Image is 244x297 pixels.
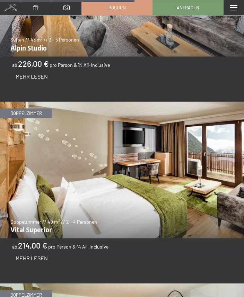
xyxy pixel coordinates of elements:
span: pro Person & ¾ All-Inclusive [48,244,108,250]
span: Mehr Lesen [16,73,48,80]
b: 214,00 € [18,241,47,250]
a: Mehr Lesen [16,257,48,261]
span: Buchen [108,4,126,11]
span: ab [12,244,17,250]
a: Buchen [82,0,152,15]
span: ab [12,62,17,68]
span: pro Person & ¾ All-Inclusive [50,62,110,68]
a: Anfragen [153,0,223,15]
b: 226,00 € [18,59,49,69]
span: Mehr Lesen [16,255,48,261]
span: Anfragen [177,4,199,11]
a: Mehr Lesen [16,75,48,79]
